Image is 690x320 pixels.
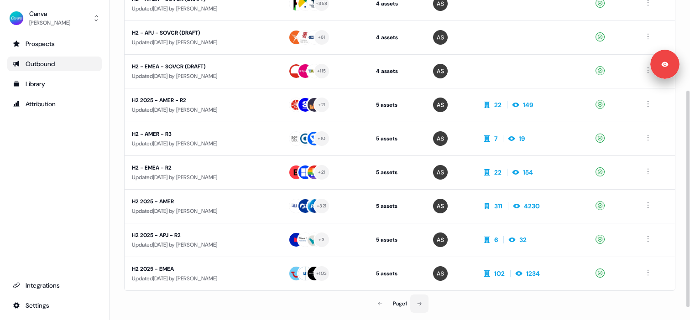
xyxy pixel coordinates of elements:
div: 5 assets [376,269,418,278]
div: Settings [13,301,96,310]
div: + 10 [318,134,325,143]
div: Updated [DATE] by [PERSON_NAME] [132,4,273,13]
img: Anna [433,64,448,78]
div: H2 - EMEA - SOVCR (DRAFT) [132,62,273,71]
img: Anna [433,30,448,45]
div: + 3 [319,236,324,244]
div: 4 assets [376,33,418,42]
div: 102 [494,269,505,278]
div: H2 2025 - AMER - R2 [132,96,273,105]
div: Page 1 [393,299,407,308]
div: + 61 [318,33,325,41]
div: 19 [519,134,525,143]
div: Canva [29,9,70,18]
img: Anna [433,131,448,146]
a: Go to integrations [7,298,102,313]
div: 5 assets [376,100,418,109]
a: Go to outbound experience [7,57,102,71]
img: Anna [433,98,448,112]
img: Anna [433,266,448,281]
div: Updated [DATE] by [PERSON_NAME] [132,105,273,114]
div: 154 [523,168,533,177]
div: H2 2025 - EMEA [132,264,273,274]
div: Prospects [13,39,96,48]
div: H2 - EMEA - R2 [132,163,273,172]
div: 4 assets [376,67,418,76]
img: Anna [433,165,448,180]
div: 5 assets [376,134,418,143]
div: [PERSON_NAME] [29,18,70,27]
div: Updated [DATE] by [PERSON_NAME] [132,240,273,249]
div: Updated [DATE] by [PERSON_NAME] [132,72,273,81]
div: Integrations [13,281,96,290]
div: 7 [494,134,497,143]
div: Updated [DATE] by [PERSON_NAME] [132,274,273,283]
div: + 21 [318,101,325,109]
div: Updated [DATE] by [PERSON_NAME] [132,173,273,182]
div: 5 assets [376,201,418,211]
div: 5 assets [376,235,418,244]
a: Go to prospects [7,36,102,51]
div: H2 - AMER - R3 [132,129,273,139]
img: Anna [433,199,448,213]
div: 22 [494,168,502,177]
div: + 115 [317,67,326,75]
div: 1234 [526,269,540,278]
div: + 21 [318,168,325,176]
div: 5 assets [376,168,418,177]
div: 311 [494,201,502,211]
div: Updated [DATE] by [PERSON_NAME] [132,206,273,216]
img: Anna [433,232,448,247]
a: Go to integrations [7,278,102,293]
div: Attribution [13,99,96,108]
div: + 321 [317,202,326,210]
a: Go to attribution [7,97,102,111]
div: + 103 [316,269,327,278]
div: Updated [DATE] by [PERSON_NAME] [132,38,273,47]
div: Library [13,79,96,88]
button: Canva[PERSON_NAME] [7,7,102,29]
div: 32 [519,235,527,244]
div: 4230 [524,201,540,211]
div: 149 [523,100,533,109]
div: 22 [494,100,502,109]
div: H2 - APJ - SOVCR (DRAFT) [132,28,273,37]
a: Go to templates [7,77,102,91]
div: Updated [DATE] by [PERSON_NAME] [132,139,273,148]
div: H2 2025 - APJ - R2 [132,231,273,240]
div: H2 2025 - AMER [132,197,273,206]
div: Outbound [13,59,96,68]
div: 6 [494,235,498,244]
